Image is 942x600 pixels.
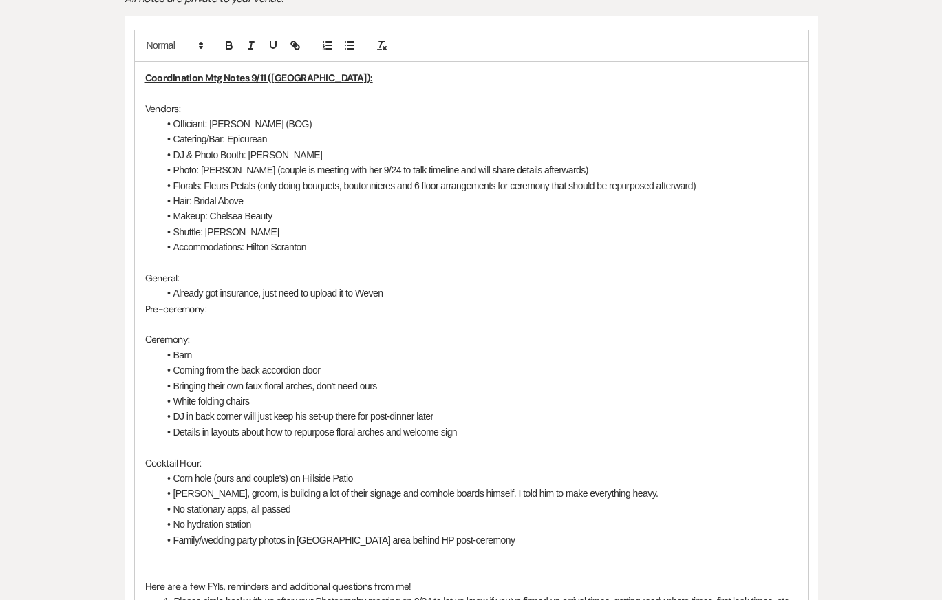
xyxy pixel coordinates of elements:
[159,193,798,208] li: Hair: Bridal Above
[145,270,798,286] p: General:
[159,502,798,517] li: No stationary apps, all passed
[159,347,798,363] li: Barn
[159,425,798,440] li: Details in layouts about how to repurpose floral arches and welcome sign
[159,533,798,548] li: Family/wedding party photos in [GEOGRAPHIC_DATA] area behind HP post-ceremony
[159,394,798,409] li: White folding chairs
[159,178,798,193] li: Florals: Fleurs Petals (only doing bouquets, boutonnieres and 6 floor arrangements for ceremony t...
[159,131,798,147] li: Catering/Bar: Epicurean
[159,517,798,532] li: No hydration station
[159,208,798,224] li: Makeup: Chelsea Beauty
[159,162,798,178] li: Photo: [PERSON_NAME] (couple is meeting with her 9/24 to talk timeline and will share details aft...
[159,239,798,255] li: Accommodations: Hilton Scranton
[145,579,798,594] p: Here are a few FYIs, reminders and additional questions from me!
[145,332,798,347] p: Ceremony:
[159,147,798,162] li: DJ & Photo Booth: [PERSON_NAME]
[159,471,798,486] li: Corn hole (ours and couple's) on Hillside Patio
[145,301,798,317] p: Pre-ceremony:
[145,456,798,471] p: Cocktail Hour:
[159,378,798,394] li: Bringing their own faux floral arches, don't need ours
[159,409,798,424] li: DJ in back corner will just keep his set-up there for post-dinner later
[159,363,798,378] li: Coming from the back accordion door
[145,72,373,84] u: Coordination Mtg Notes 9/11 ([GEOGRAPHIC_DATA]):
[145,101,798,116] p: Vendors:
[159,224,798,239] li: Shuttle: [PERSON_NAME]
[159,286,798,301] li: Already got insurance, just need to upload it to Weven
[159,116,798,131] li: Officiant: [PERSON_NAME] (BOG)
[159,486,798,501] li: [PERSON_NAME], groom, is building a lot of their signage and cornhole boards himself. I told him ...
